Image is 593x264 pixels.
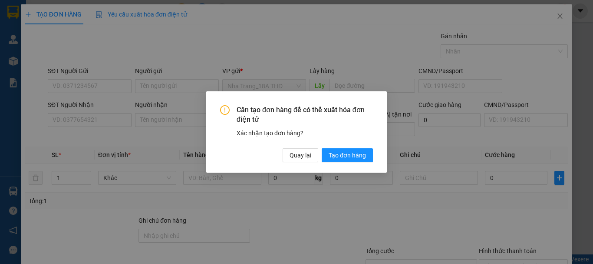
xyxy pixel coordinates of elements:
span: exclamation-circle [220,105,230,115]
span: Quay lại [290,150,311,160]
button: Tạo đơn hàng [322,148,373,162]
span: Tạo đơn hàng [329,150,366,160]
div: Xác nhận tạo đơn hàng? [237,128,373,138]
span: Cần tạo đơn hàng để có thể xuất hóa đơn điện tử [237,105,373,125]
button: Quay lại [283,148,318,162]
